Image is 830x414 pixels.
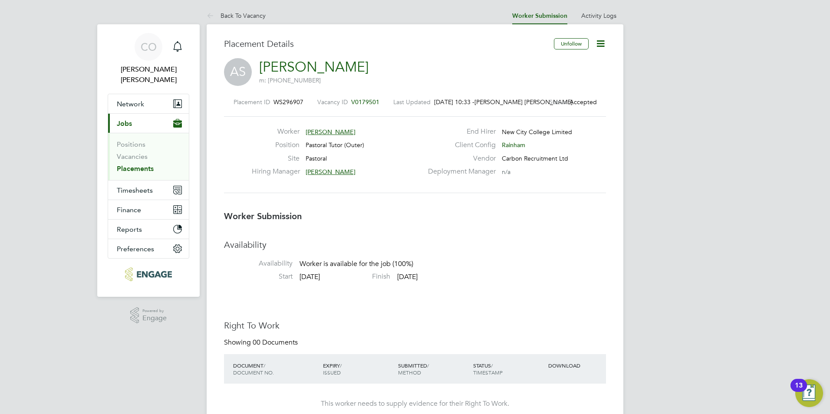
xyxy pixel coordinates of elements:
[471,358,546,380] div: STATUS
[263,362,265,369] span: /
[321,358,396,380] div: EXPIRY
[233,399,597,408] div: This worker needs to supply evidence for their Right To Work.
[351,98,379,106] span: V0179501
[570,98,597,106] span: Accepted
[252,141,300,150] label: Position
[117,164,154,173] a: Placements
[340,362,342,369] span: /
[252,154,300,163] label: Site
[234,98,270,106] label: Placement ID
[423,154,496,163] label: Vendor
[125,267,171,281] img: carbonrecruitment-logo-retina.png
[322,272,390,281] label: Finish
[252,127,300,136] label: Worker
[117,100,144,108] span: Network
[306,168,356,176] span: [PERSON_NAME]
[423,127,496,136] label: End Hirer
[306,154,327,162] span: Pastoral
[554,38,589,49] button: Unfollow
[117,245,154,253] span: Preferences
[108,239,189,258] button: Preferences
[117,152,148,161] a: Vacancies
[224,259,293,268] label: Availability
[142,315,167,322] span: Engage
[502,168,511,176] span: n/a
[253,338,298,347] span: 00 Documents
[224,239,606,250] h3: Availability
[233,369,274,376] span: DOCUMENT NO.
[224,320,606,331] h3: Right To Work
[502,154,568,162] span: Carbon Recruitment Ltd
[108,200,189,219] button: Finance
[396,358,471,380] div: SUBMITTED
[108,94,189,113] button: Network
[549,98,566,106] label: Status
[224,211,302,221] b: Worker Submission
[317,98,348,106] label: Vacancy ID
[108,133,189,180] div: Jobs
[427,362,429,369] span: /
[108,267,189,281] a: Go to home page
[306,141,364,149] span: Pastoral Tutor (Outer)
[117,186,153,194] span: Timesheets
[231,358,321,380] div: DOCUMENT
[224,272,293,281] label: Start
[108,181,189,200] button: Timesheets
[423,167,496,176] label: Deployment Manager
[512,12,567,20] a: Worker Submission
[473,369,503,376] span: TIMESTAMP
[502,128,572,136] span: New City College Limited
[502,141,525,149] span: Rainham
[252,167,300,176] label: Hiring Manager
[108,64,189,85] span: Connor O'sullivan
[224,38,547,49] h3: Placement Details
[795,385,803,397] div: 13
[306,128,356,136] span: [PERSON_NAME]
[224,58,252,86] span: AS
[259,59,369,76] a: [PERSON_NAME]
[300,273,320,281] span: [DATE]
[142,307,167,315] span: Powered by
[491,362,493,369] span: /
[117,140,145,148] a: Positions
[108,220,189,239] button: Reports
[581,12,616,20] a: Activity Logs
[108,114,189,133] button: Jobs
[398,369,421,376] span: METHOD
[141,41,157,53] span: CO
[207,12,266,20] a: Back To Vacancy
[97,24,200,297] nav: Main navigation
[434,98,474,106] span: [DATE] 10:33 -
[259,76,321,84] span: m: [PHONE_NUMBER]
[108,33,189,85] a: CO[PERSON_NAME] [PERSON_NAME]
[130,307,167,324] a: Powered byEngage
[300,260,413,269] span: Worker is available for the job (100%)
[397,273,418,281] span: [DATE]
[224,338,300,347] div: Showing
[273,98,303,106] span: WS296907
[117,225,142,233] span: Reports
[117,119,132,128] span: Jobs
[423,141,496,150] label: Client Config
[393,98,431,106] label: Last Updated
[546,358,606,373] div: DOWNLOAD
[795,379,823,407] button: Open Resource Center, 13 new notifications
[117,206,141,214] span: Finance
[323,369,341,376] span: ISSUED
[474,98,535,106] span: [PERSON_NAME] [PERSON_NAME]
